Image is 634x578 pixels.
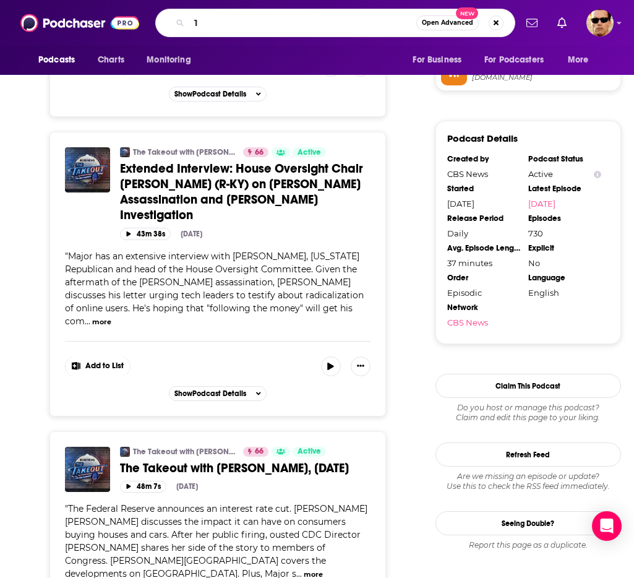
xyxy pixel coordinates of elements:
a: Show notifications dropdown [521,12,542,33]
span: More [568,51,589,69]
span: Show Podcast Details [174,389,246,398]
button: open menu [404,48,477,72]
span: Open Advanced [422,20,473,26]
button: ShowPodcast Details [169,386,267,401]
span: For Business [413,51,461,69]
div: English [528,288,601,298]
input: Search podcasts, credits, & more... [189,13,416,33]
button: ShowPodcast Details [169,87,267,101]
span: Charts [98,51,124,69]
a: Charts [90,48,132,72]
span: Active [298,446,321,458]
button: open menu [138,48,207,72]
span: Logged in as karldevries [586,9,614,37]
div: Are we missing an episode or update? Use this to check the RSS feed immediately. [435,472,621,491]
div: Daily [447,228,520,238]
div: Claim and edit this page to your liking. [435,403,621,423]
img: The Takeout with Major Garrett [120,447,130,457]
a: Show notifications dropdown [552,12,572,33]
span: Active [298,147,321,159]
div: No [528,258,601,268]
div: Explicit [528,243,601,253]
div: Created by [447,154,520,164]
button: Show Info [594,170,601,179]
div: CBS News [447,169,520,179]
div: [DATE] [447,199,520,209]
img: The Takeout with Major Garrett, 9/17/25 [65,447,110,492]
a: The Takeout with [PERSON_NAME] [133,147,235,157]
a: The Takeout with [PERSON_NAME] [133,447,235,457]
span: The Takeout with [PERSON_NAME], [DATE] [120,460,349,476]
div: Search podcasts, credits, & more... [155,9,515,37]
button: Claim This Podcast [435,374,621,398]
img: The Takeout with Major Garrett [120,147,130,157]
div: Release Period [447,214,520,223]
a: The Takeout with [PERSON_NAME], [DATE] [120,460,371,476]
span: For Podcasters [484,51,544,69]
a: CBS News [447,317,520,327]
span: Show Podcast Details [174,90,246,98]
div: Avg. Episode Length [447,243,520,253]
span: " [65,251,364,327]
div: [DATE] [181,230,202,238]
a: 66 [243,147,268,157]
button: Show More Button [66,356,130,376]
a: Seeing Double? [435,511,621,535]
img: User Profile [586,9,614,37]
span: Add to List [85,361,124,371]
a: 66 [243,447,268,457]
button: open menu [476,48,562,72]
div: Latest Episode [528,184,601,194]
button: more [92,317,111,327]
div: Language [528,273,601,283]
div: Episodic [447,288,520,298]
button: Show profile menu [586,9,614,37]
div: Open Intercom Messenger [592,511,622,541]
button: 48m 7s [120,481,166,493]
div: Podcast Status [528,154,601,164]
div: 37 minutes [447,258,520,268]
div: Active [528,169,601,179]
span: New [456,7,478,19]
div: Started [447,184,520,194]
button: Show More Button [351,356,371,376]
div: Report this page as a duplicate. [435,540,621,550]
a: Active [293,447,326,457]
span: 66 [255,446,263,458]
div: [DATE] [176,482,198,491]
div: Episodes [528,214,601,223]
button: 43m 38s [120,228,171,239]
div: 730 [528,228,601,238]
a: [DATE] [528,199,601,209]
button: Refresh Feed [435,442,621,467]
button: Open AdvancedNew [416,15,479,30]
span: ... [85,316,90,327]
span: Monitoring [147,51,191,69]
a: Active [293,147,326,157]
div: Order [447,273,520,283]
span: Do you host or manage this podcast? [435,403,621,413]
span: feeds.megaphone.fm [472,73,615,82]
button: open menu [30,48,91,72]
h3: Podcast Details [447,132,518,144]
span: Podcasts [38,51,75,69]
img: Extended Interview: House Oversight Chair James Comer (R-KY) on Kirk Assassination and Epstein In... [65,147,110,192]
a: Extended Interview: House Oversight Chair [PERSON_NAME] (R-KY) on [PERSON_NAME] Assassination and... [120,161,371,223]
span: 66 [255,147,263,159]
button: open menu [559,48,604,72]
span: Extended Interview: House Oversight Chair [PERSON_NAME] (R-KY) on [PERSON_NAME] Assassination and... [120,161,363,223]
div: Network [447,303,520,313]
span: Major has an extensive interview with [PERSON_NAME], [US_STATE] Republican and head of the House ... [65,251,364,327]
img: Podchaser - Follow, Share and Rate Podcasts [20,11,139,35]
